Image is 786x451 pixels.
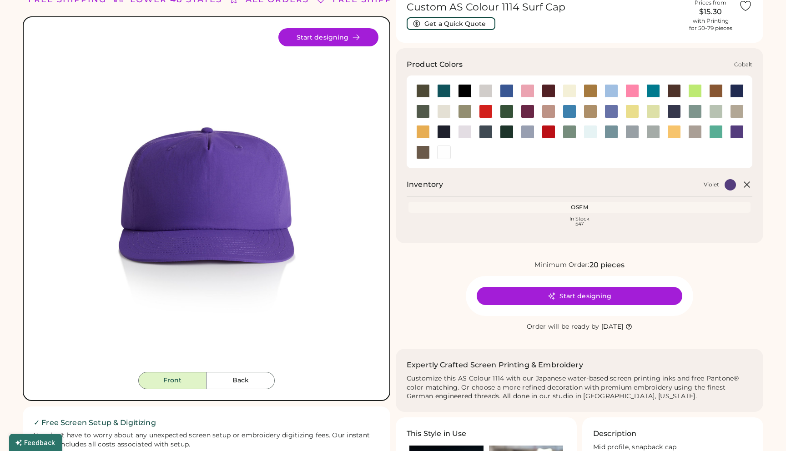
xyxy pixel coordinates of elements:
[593,428,637,439] h3: Description
[410,204,749,211] div: OSFM
[207,372,275,389] button: Back
[410,216,749,226] div: In Stock 547
[407,1,682,14] h1: Custom AS Colour 1114 Surf Cap
[589,260,625,271] div: 20 pieces
[34,417,379,428] h2: ✓ Free Screen Setup & Digitizing
[477,287,682,305] button: Start designing
[704,181,719,188] div: Violet
[34,431,379,449] div: You don't have to worry about any unexpected screen setup or embroidery digitizing fees. Our inst...
[527,322,600,331] div: Order will be ready by
[688,6,733,17] div: $15.30
[278,28,378,46] button: Start designing
[689,17,732,32] div: with Printing for 50-79 pieces
[743,410,782,449] iframe: Front Chat
[407,360,583,371] h2: Expertly Crafted Screen Printing & Embroidery
[407,374,752,401] div: Customize this AS Colour 1114 with our Japanese water-based screen printing inks and free Pantone...
[534,261,589,270] div: Minimum Order:
[601,322,624,331] div: [DATE]
[407,59,463,70] h3: Product Colors
[35,28,378,372] div: 1114 Style Image
[138,372,207,389] button: Front
[734,61,752,68] div: Cobalt
[407,428,467,439] h3: This Style in Use
[35,28,378,372] img: 1114 - Violet Front Image
[407,17,495,30] button: Get a Quick Quote
[407,179,443,190] h2: Inventory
